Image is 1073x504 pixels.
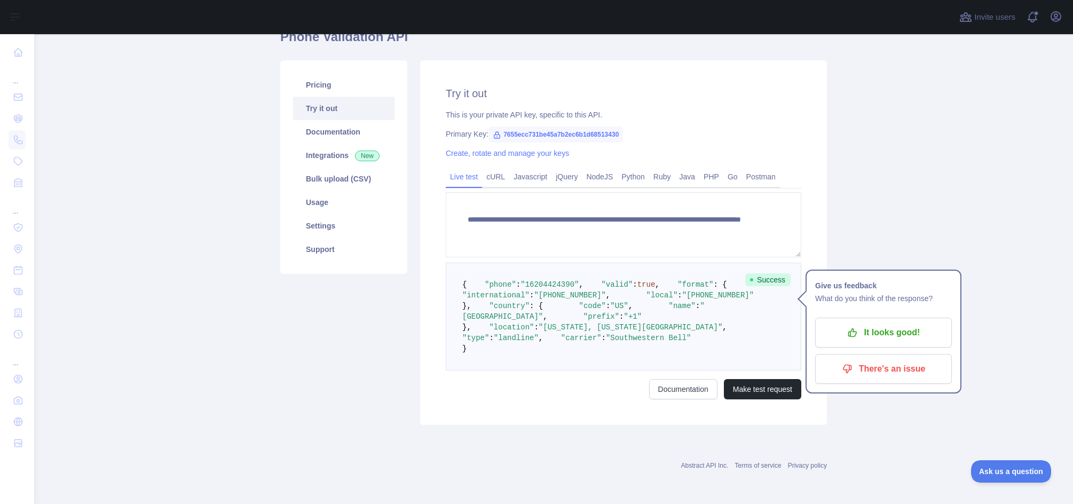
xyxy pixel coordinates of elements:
[601,334,605,342] span: :
[815,292,952,305] p: What do you think of the response?
[280,28,827,54] h1: Phone Validation API
[543,312,547,321] span: ,
[628,302,633,310] span: ,
[681,462,729,469] a: Abstract API Inc.
[619,312,624,321] span: :
[677,291,682,300] span: :
[462,323,471,332] span: },
[606,291,610,300] span: ,
[293,73,395,97] a: Pricing
[293,167,395,191] a: Bulk upload (CSV)
[745,273,791,286] span: Success
[539,323,722,332] span: "[US_STATE], [US_STATE][GEOGRAPHIC_DATA]"
[735,462,781,469] a: Terms of service
[579,302,605,310] span: "code"
[293,191,395,214] a: Usage
[293,120,395,144] a: Documentation
[462,334,489,342] span: "type"
[823,360,944,378] p: There's an issue
[722,323,727,332] span: ,
[539,334,543,342] span: ,
[637,280,656,289] span: true
[489,323,534,332] span: "location"
[485,280,516,289] span: "phone"
[293,97,395,120] a: Try it out
[462,302,471,310] span: },
[446,149,569,157] a: Create, rotate and manage your keys
[788,462,827,469] a: Privacy policy
[494,334,539,342] span: "landline"
[677,280,713,289] span: "format"
[971,460,1052,483] iframe: Toggle Customer Support
[649,168,675,185] a: Ruby
[534,323,538,332] span: :
[446,109,801,120] div: This is your private API key, specific to this API.
[714,280,727,289] span: : {
[606,334,691,342] span: "Southwestern Bell"
[530,291,534,300] span: :
[582,168,617,185] a: NodeJS
[957,9,1017,26] button: Invite users
[9,346,26,367] div: ...
[617,168,649,185] a: Python
[462,291,530,300] span: "international"
[823,324,944,342] p: It looks good!
[724,379,801,399] button: Make test request
[516,280,520,289] span: :
[815,354,952,384] button: There's an issue
[696,302,700,310] span: :
[723,168,742,185] a: Go
[561,334,602,342] span: "carrier"
[482,168,509,185] a: cURL
[606,302,610,310] span: :
[646,291,677,300] span: "local"
[293,214,395,238] a: Settings
[462,280,467,289] span: {
[669,302,696,310] span: "name"
[655,280,659,289] span: ,
[9,194,26,216] div: ...
[462,344,467,353] span: }
[682,291,754,300] span: "[PHONE_NUMBER]"
[293,238,395,261] a: Support
[509,168,551,185] a: Javascript
[699,168,723,185] a: PHP
[530,302,543,310] span: : {
[489,334,493,342] span: :
[742,168,780,185] a: Postman
[601,280,633,289] span: "valid"
[446,168,482,185] a: Live test
[633,280,637,289] span: :
[579,280,583,289] span: ,
[610,302,628,310] span: "US"
[446,86,801,101] h2: Try it out
[551,168,582,185] a: jQuery
[9,64,26,85] div: ...
[815,318,952,348] button: It looks good!
[293,144,395,167] a: Integrations New
[583,312,619,321] span: "prefix"
[534,291,605,300] span: "[PHONE_NUMBER]"
[488,127,623,143] span: 7655ecc731be45a7b2ec6b1d68513430
[520,280,579,289] span: "16204424390"
[489,302,530,310] span: "country"
[624,312,642,321] span: "+1"
[675,168,700,185] a: Java
[649,379,717,399] a: Documentation
[974,11,1015,23] span: Invite users
[355,151,380,161] span: New
[815,279,952,292] h1: Give us feedback
[446,129,801,139] div: Primary Key:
